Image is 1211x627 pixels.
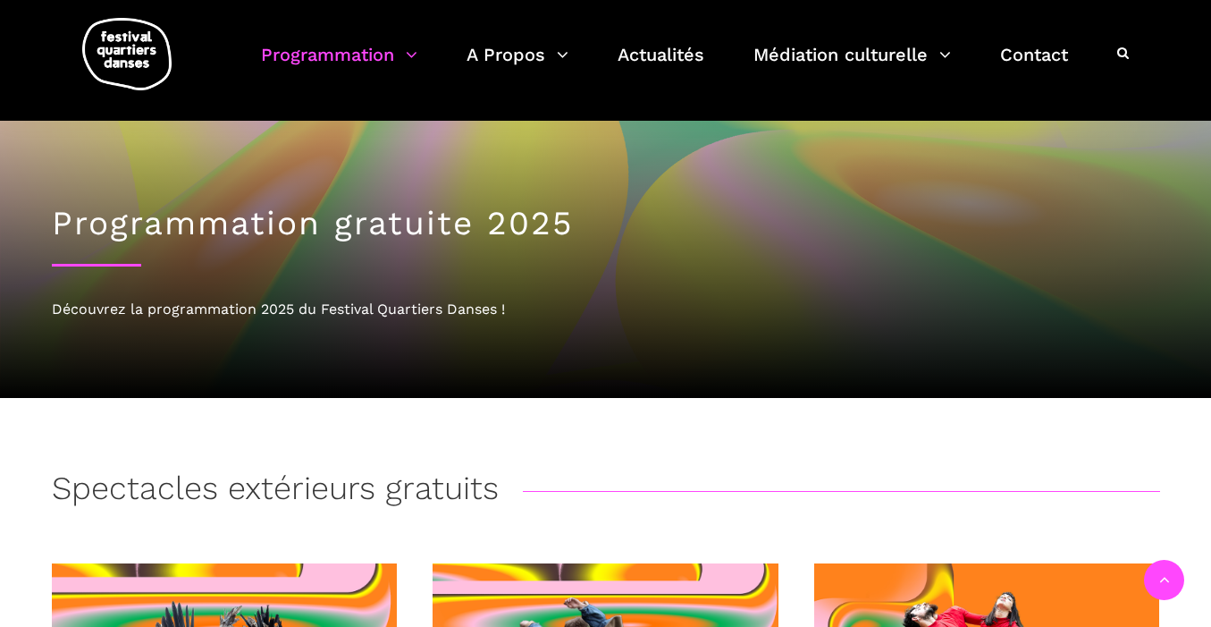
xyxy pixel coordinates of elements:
[618,39,704,92] a: Actualités
[1000,39,1068,92] a: Contact
[52,204,1160,243] h1: Programmation gratuite 2025
[82,18,172,90] img: logo-fqd-med
[753,39,951,92] a: Médiation culturelle
[261,39,417,92] a: Programmation
[52,470,499,514] h3: Spectacles extérieurs gratuits
[52,298,1160,321] div: Découvrez la programmation 2025 du Festival Quartiers Danses !
[467,39,568,92] a: A Propos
